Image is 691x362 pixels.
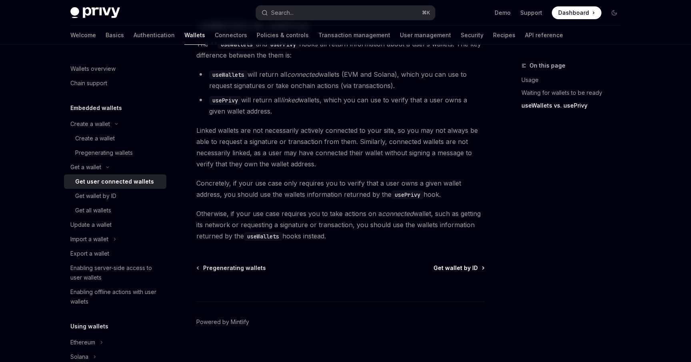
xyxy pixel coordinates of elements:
a: Transaction management [318,26,390,45]
a: Wallets [184,26,205,45]
div: Get user connected wallets [75,177,154,186]
div: Create a wallet [70,119,110,129]
span: Otherwise, if your use case requires you to take actions on a wallet, such as getting its network... [196,208,485,242]
span: Dashboard [558,9,589,17]
a: User management [400,26,451,45]
h5: Using wallets [70,322,108,331]
a: Get user connected wallets [64,174,166,189]
a: Policies & controls [257,26,309,45]
a: Wallets overview [64,62,166,76]
a: Get wallet by ID [64,189,166,203]
a: Powered by Mintlify [196,318,249,326]
div: Get wallet by ID [75,191,116,201]
code: useWallets [209,70,248,79]
code: usePrivy [209,96,241,105]
a: Support [520,9,542,17]
h5: Embedded wallets [70,103,122,113]
a: API reference [525,26,563,45]
button: Search...⌘K [256,6,435,20]
li: will return all wallets (EVM and Solana), which you can use to request signatures or take onchain... [196,69,485,91]
em: connected [382,210,413,218]
a: Export a wallet [64,246,166,261]
a: Get all wallets [64,203,166,218]
code: usePrivy [391,190,423,199]
span: Linked wallets are not necessarily actively connected to your site, so you may not always be able... [196,125,485,170]
span: Concretely, if your use case only requires you to verify that a user owns a given wallet address,... [196,178,485,200]
a: Enabling offline actions with user wallets [64,285,166,309]
a: Recipes [493,26,515,45]
img: dark logo [70,7,120,18]
a: Authentication [134,26,175,45]
a: Usage [521,74,627,86]
div: Search... [271,8,294,18]
a: Get wallet by ID [433,264,484,272]
a: Pregenerating wallets [64,146,166,160]
div: Enabling server-side access to user wallets [70,263,162,282]
span: Get wallet by ID [433,264,478,272]
a: Security [461,26,483,45]
li: will return all wallets, which you can use to verify that a user owns a given wallet address. [196,94,485,117]
div: Get a wallet [70,162,101,172]
em: linked [281,96,299,104]
a: Waiting for wallets to be ready [521,86,627,99]
div: Enabling offline actions with user wallets [70,287,162,306]
div: Import a wallet [70,234,108,244]
div: Wallets overview [70,64,116,74]
button: Toggle dark mode [608,6,621,19]
a: Dashboard [552,6,601,19]
a: useWallets vs. usePrivy [521,99,627,112]
div: Get all wallets [75,206,111,215]
a: Welcome [70,26,96,45]
code: useWallets [244,232,282,241]
a: Demo [495,9,511,17]
a: Connectors [215,26,247,45]
div: Pregenerating wallets [75,148,133,158]
div: Ethereum [70,338,95,347]
div: Update a wallet [70,220,112,230]
a: Basics [106,26,124,45]
div: Chain support [70,78,107,88]
span: On this page [529,61,565,70]
div: Solana [70,352,88,362]
span: The ** and hooks all return information about a user’s wallets. The key difference between the th... [196,38,485,61]
div: Export a wallet [70,249,109,258]
div: Create a wallet [75,134,115,143]
a: Create a wallet [64,131,166,146]
a: Chain support [64,76,166,90]
a: Pregenerating wallets [197,264,266,272]
span: Pregenerating wallets [203,264,266,272]
em: connected [287,70,319,78]
a: Update a wallet [64,218,166,232]
span: ⌘ K [422,10,430,16]
a: Enabling server-side access to user wallets [64,261,166,285]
